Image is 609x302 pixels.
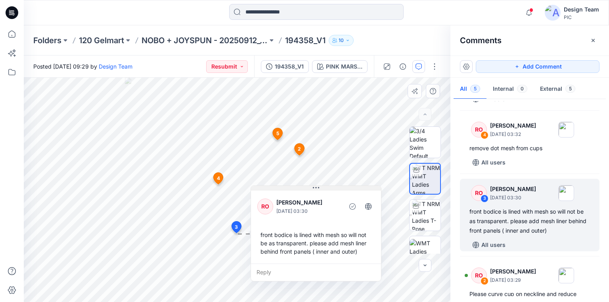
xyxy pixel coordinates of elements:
[490,194,536,202] p: [DATE] 03:30
[490,276,536,284] p: [DATE] 03:29
[79,35,124,46] a: 120 Gelmart
[486,79,534,99] button: Internal
[217,175,220,182] span: 4
[490,267,536,276] p: [PERSON_NAME]
[471,122,487,138] div: RO
[481,277,488,285] div: 2
[481,131,488,139] div: 4
[142,35,268,46] a: NOBO + JOYSPUN - 20250912_120_GC
[564,14,599,20] div: PIC
[99,63,132,70] a: Design Team
[257,227,375,259] div: front bodice is lined with mesh so will not be as transparent. please add mesh liner behind front...
[490,130,536,138] p: [DATE] 03:32
[534,79,582,99] button: External
[257,199,273,214] div: RO
[396,60,409,73] button: Details
[261,60,309,73] button: 194358_V1
[33,62,132,71] span: Posted [DATE] 09:29 by
[471,268,487,283] div: RO
[312,60,368,73] button: PINK MARSHMALLOW
[339,36,344,45] p: 10
[490,121,536,130] p: [PERSON_NAME]
[410,239,440,264] img: WMT Ladies Swim Front
[276,198,341,207] p: [PERSON_NAME]
[329,35,354,46] button: 10
[275,62,304,71] div: 194358_V1
[481,195,488,203] div: 3
[481,240,506,250] p: All users
[412,164,440,194] img: TT NRM WMT Ladies Arms Down
[276,130,279,137] span: 5
[285,35,326,46] p: 194358_V1
[251,264,381,281] div: Reply
[481,158,506,167] p: All users
[33,35,61,46] a: Folders
[564,5,599,14] div: Design Team
[469,156,509,169] button: All users
[517,85,527,93] span: 0
[545,5,561,21] img: avatar
[470,85,480,93] span: 5
[476,60,599,73] button: Add Comment
[471,185,487,201] div: RO
[326,62,362,71] div: PINK MARSHMALLOW
[412,200,440,231] img: TT NRM WMT Ladies T-Pose
[454,79,486,99] button: All
[410,127,440,158] img: 3/4 Ladies Swim Default
[235,224,238,231] span: 3
[469,143,590,153] div: remove dot mesh from cups
[276,207,341,215] p: [DATE] 03:30
[469,239,509,251] button: All users
[298,145,301,153] span: 2
[469,207,590,235] div: front bodice is lined with mesh so will not be as transparent. please add mesh liner behind front...
[460,36,502,45] h2: Comments
[565,85,575,93] span: 5
[490,184,536,194] p: [PERSON_NAME]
